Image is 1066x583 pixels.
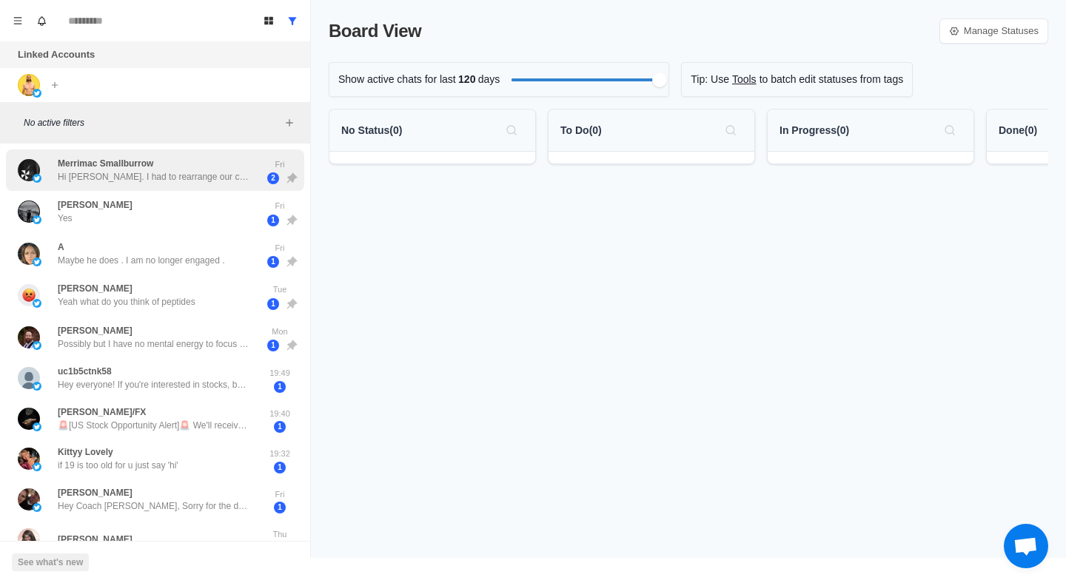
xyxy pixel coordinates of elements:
[999,123,1037,138] p: Done ( 0 )
[33,89,41,98] img: picture
[58,240,64,254] p: A
[33,174,41,183] img: picture
[33,422,41,431] img: picture
[18,448,40,470] img: picture
[261,158,298,171] p: Fri
[329,18,421,44] p: Board View
[58,378,250,391] p: Hey everyone! If you're interested in stocks, be sure to follow @TrendTrader_777 . He just joined...
[18,367,40,389] img: picture
[478,72,500,87] p: days
[18,74,40,96] img: picture
[33,257,41,266] img: picture
[261,283,298,296] p: Tue
[58,486,133,499] p: [PERSON_NAME]
[58,459,178,472] p: if 19 is too old for u just say 'hi'
[780,123,849,138] p: In Progress ( 0 )
[267,172,279,184] span: 2
[6,9,30,33] button: Menu
[58,419,250,432] p: 🚨[US Stock Opportunity Alert]🚨 We'll receive daily notifications for 2-3 promising stocks and tra...
[58,198,133,212] p: [PERSON_NAME]
[274,421,286,433] span: 1
[18,326,40,348] img: picture
[719,118,742,142] button: Search
[261,200,298,212] p: Fri
[341,123,402,138] p: No Status ( 0 )
[58,499,250,513] p: Hey Coach [PERSON_NAME], Sorry for the delay, and thanks for reaching back out. Really just brows...
[58,533,133,546] p: [PERSON_NAME]
[456,72,478,87] span: 120
[58,324,133,337] p: [PERSON_NAME]
[58,405,146,419] p: [PERSON_NAME]/FX
[267,256,279,268] span: 1
[12,553,89,571] button: See what's new
[18,408,40,430] img: picture
[267,215,279,226] span: 1
[560,123,602,138] p: To Do ( 0 )
[58,295,195,309] p: Yeah what do you think of peptides
[261,242,298,255] p: Fri
[58,282,133,295] p: [PERSON_NAME]
[274,462,286,474] span: 1
[46,76,64,94] button: Add account
[267,340,279,351] span: 1
[274,502,286,513] span: 1
[24,116,281,129] p: No active filters
[58,157,153,170] p: Merrimac Smallburrow
[18,243,40,265] img: picture
[58,337,250,351] p: Possibly but I have no mental energy to focus on it. I try to eat sensibly and lose some weight, ...
[33,503,41,512] img: picture
[33,382,41,391] img: picture
[261,528,298,541] p: Thu
[18,284,40,306] img: picture
[18,528,40,550] img: picture
[58,445,113,459] p: Kittyy Lovely
[257,9,281,33] button: Board View
[18,47,95,62] p: Linked Accounts
[18,159,40,181] img: picture
[261,326,298,338] p: Mon
[33,299,41,308] img: picture
[261,488,298,501] p: Fri
[261,367,298,380] p: 19:49
[261,448,298,460] p: 19:32
[58,170,250,183] p: Hi [PERSON_NAME]. I had to rearrange our call slightly - but I’ve actually brought it forward to ...
[267,298,279,310] span: 1
[760,72,904,87] p: to batch edit statuses from tags
[18,488,40,510] img: picture
[261,408,298,420] p: 19:40
[732,72,757,87] a: Tools
[274,381,286,393] span: 1
[30,9,53,33] button: Notifications
[33,462,41,471] img: picture
[33,215,41,224] img: picture
[281,114,298,132] button: Add filters
[58,254,225,267] p: Maybe he does . I am no longer engaged .
[33,341,41,350] img: picture
[500,118,523,142] button: Search
[338,72,456,87] p: Show active chats for last
[58,365,112,378] p: uc1b5ctnk58
[691,72,729,87] p: Tip: Use
[938,118,962,142] button: Search
[652,73,667,87] div: Filter by activity days
[281,9,304,33] button: Show all conversations
[939,18,1048,44] a: Manage Statuses
[1004,524,1048,568] div: Open chat
[18,200,40,223] img: picture
[58,212,73,225] p: Yes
